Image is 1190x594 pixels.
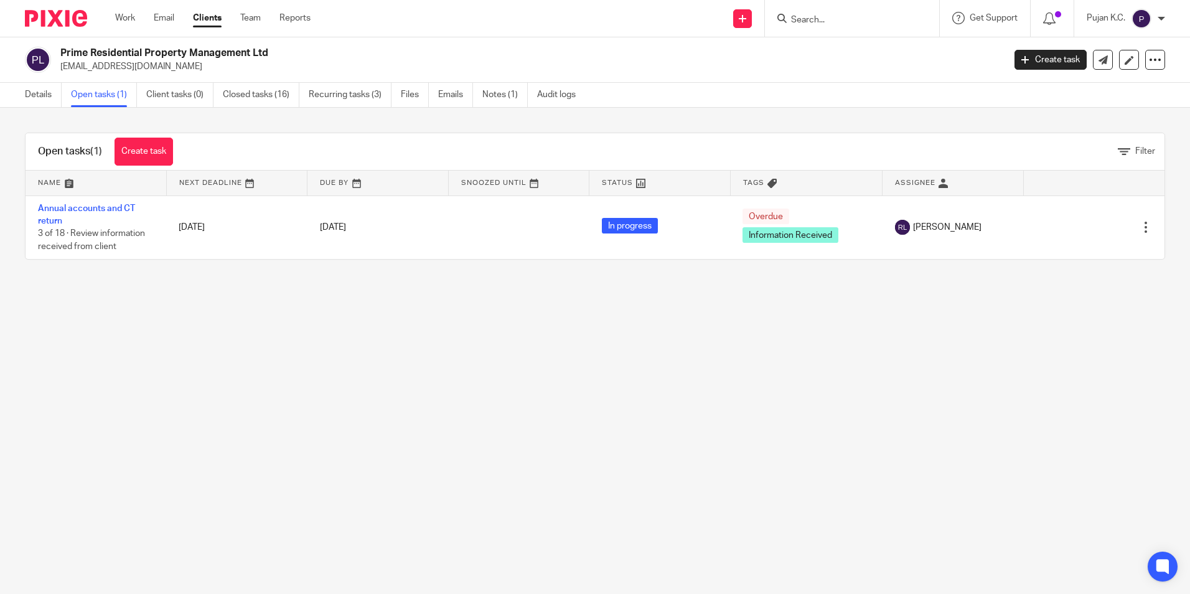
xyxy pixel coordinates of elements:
[38,229,145,251] span: 3 of 18 · Review information received from client
[38,204,135,225] a: Annual accounts and CT return
[602,179,633,186] span: Status
[1135,147,1155,156] span: Filter
[25,10,87,27] img: Pixie
[438,83,473,107] a: Emails
[482,83,528,107] a: Notes (1)
[309,83,391,107] a: Recurring tasks (3)
[790,15,902,26] input: Search
[71,83,137,107] a: Open tasks (1)
[1014,50,1087,70] a: Create task
[25,83,62,107] a: Details
[1087,12,1125,24] p: Pujan K.C.
[895,220,910,235] img: svg%3E
[970,14,1018,22] span: Get Support
[602,218,658,233] span: In progress
[401,83,429,107] a: Files
[913,221,982,233] span: [PERSON_NAME]
[115,12,135,24] a: Work
[154,12,174,24] a: Email
[115,138,173,166] a: Create task
[743,227,838,243] span: Information Received
[537,83,585,107] a: Audit logs
[320,223,346,232] span: [DATE]
[743,179,764,186] span: Tags
[240,12,261,24] a: Team
[25,47,51,73] img: svg%3E
[38,145,102,158] h1: Open tasks
[60,47,808,60] h2: Prime Residential Property Management Ltd
[166,196,307,259] td: [DATE]
[193,12,222,24] a: Clients
[743,209,789,224] span: Overdue
[90,146,102,156] span: (1)
[60,60,996,73] p: [EMAIL_ADDRESS][DOMAIN_NAME]
[223,83,299,107] a: Closed tasks (16)
[1131,9,1151,29] img: svg%3E
[279,12,311,24] a: Reports
[461,179,527,186] span: Snoozed Until
[146,83,213,107] a: Client tasks (0)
